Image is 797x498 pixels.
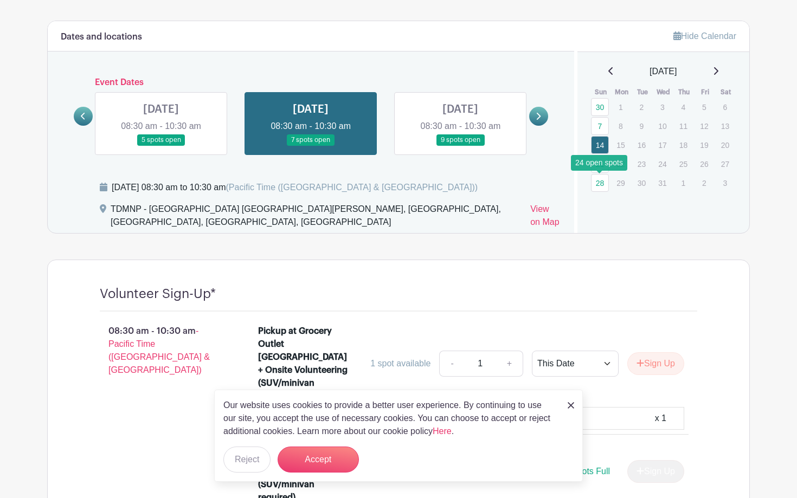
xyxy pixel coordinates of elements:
button: Sign Up [627,352,684,375]
a: View on Map [530,203,561,233]
th: Sun [590,87,612,98]
p: 17 [653,137,671,153]
a: 30 [591,98,609,116]
p: 27 [716,156,734,172]
p: 16 [633,137,651,153]
p: 5 [695,99,713,115]
a: 14 [591,136,609,154]
p: 2 [695,174,713,191]
span: Spots Full [571,467,610,476]
div: Pickup at Grocery Outlet [GEOGRAPHIC_DATA] + Onsite Volunteering (SUV/minivan required) [258,325,352,403]
button: Accept [278,447,359,473]
p: 12 [695,118,713,134]
p: 3 [716,174,734,191]
p: 1 [612,99,629,115]
a: - [439,351,464,377]
p: 9 [633,118,651,134]
span: [DATE] [650,65,677,78]
p: 1 [674,174,692,191]
p: 20 [716,137,734,153]
p: 08:30 am - 10:30 am [82,320,241,381]
a: + [496,351,523,377]
th: Sat [716,87,737,98]
img: close_button-5f87c8562297e5c2d7936805f587ecaba9071eb48480494691a3f1689db116b3.svg [568,402,574,409]
p: 23 [633,156,651,172]
p: 4 [674,99,692,115]
th: Fri [695,87,716,98]
p: 18 [674,137,692,153]
th: Mon [611,87,632,98]
a: 7 [591,117,609,135]
th: Tue [632,87,653,98]
p: 11 [674,118,692,134]
p: 30 [633,174,651,191]
p: 29 [612,174,629,191]
p: 25 [674,156,692,172]
p: 10 [653,118,671,134]
div: 24 open spots [571,155,627,171]
h6: Dates and locations [61,32,142,42]
h4: Volunteer Sign-Up* [100,286,216,302]
div: x 1 [655,412,666,425]
div: TDMNP - [GEOGRAPHIC_DATA] [GEOGRAPHIC_DATA][PERSON_NAME], [GEOGRAPHIC_DATA], [GEOGRAPHIC_DATA], [... [111,203,522,233]
p: 15 [612,137,629,153]
p: 19 [695,137,713,153]
a: Here [433,426,452,436]
a: 28 [591,174,609,192]
p: 24 [653,156,671,172]
h6: Event Dates [93,77,529,88]
p: 3 [653,99,671,115]
p: 31 [653,174,671,191]
p: 6 [716,99,734,115]
div: 1 spot available [370,357,430,370]
p: 13 [716,118,734,134]
a: Hide Calendar [673,31,736,41]
p: 26 [695,156,713,172]
span: (Pacific Time ([GEOGRAPHIC_DATA] & [GEOGRAPHIC_DATA])) [226,183,478,192]
div: [DATE] 08:30 am to 10:30 am [112,181,478,194]
p: 2 [633,99,651,115]
th: Wed [653,87,674,98]
th: Thu [674,87,695,98]
p: 8 [612,118,629,134]
p: Our website uses cookies to provide a better user experience. By continuing to use our site, you ... [223,399,556,438]
button: Reject [223,447,271,473]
